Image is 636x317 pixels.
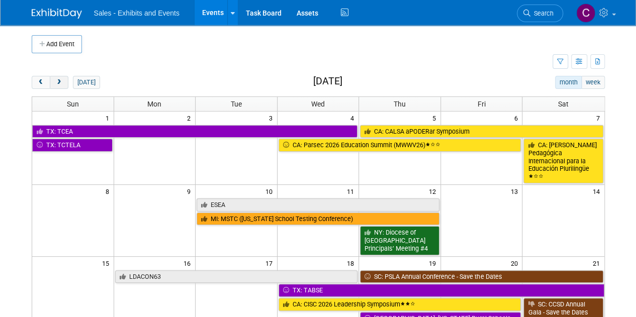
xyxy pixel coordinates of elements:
[32,35,82,53] button: Add Event
[428,185,440,197] span: 12
[50,76,68,89] button: next
[264,185,277,197] span: 10
[268,112,277,124] span: 3
[186,185,195,197] span: 9
[197,198,439,212] a: ESEA
[592,185,604,197] span: 14
[509,257,522,269] span: 20
[101,257,114,269] span: 15
[231,100,242,108] span: Tue
[428,257,440,269] span: 19
[513,112,522,124] span: 6
[183,257,195,269] span: 16
[279,139,521,152] a: CA: Parsec 2026 Education Summit (MWWV26)
[115,270,358,283] a: LDACON63
[197,213,439,226] a: MI: MSTC ([US_STATE] School Testing Conference)
[581,76,604,89] button: week
[346,257,358,269] span: 18
[530,10,554,17] span: Search
[360,125,603,138] a: CA: CALSA aPODERar Symposium
[517,5,563,22] a: Search
[346,185,358,197] span: 11
[32,139,113,152] a: TX: TCTELA
[576,4,595,23] img: Christine Lurz
[32,9,82,19] img: ExhibitDay
[595,112,604,124] span: 7
[147,100,161,108] span: Mon
[360,270,603,283] a: SC: PSLA Annual Conference - Save the Dates
[105,112,114,124] span: 1
[264,257,277,269] span: 17
[523,139,603,183] a: CA: [PERSON_NAME] Pedagógica Internacional para la Educación Plurilingüe
[558,100,569,108] span: Sat
[32,125,358,138] a: TX: TCEA
[478,100,486,108] span: Fri
[32,76,50,89] button: prev
[73,76,100,89] button: [DATE]
[279,298,521,311] a: CA: CISC 2026 Leadership Symposium
[94,9,179,17] span: Sales - Exhibits and Events
[186,112,195,124] span: 2
[313,76,342,87] h2: [DATE]
[349,112,358,124] span: 4
[360,226,439,255] a: NY: Diocese of [GEOGRAPHIC_DATA] Principals’ Meeting #4
[105,185,114,197] span: 8
[311,100,325,108] span: Wed
[592,257,604,269] span: 21
[394,100,406,108] span: Thu
[509,185,522,197] span: 13
[279,284,604,297] a: TX: TABSE
[431,112,440,124] span: 5
[555,76,582,89] button: month
[67,100,79,108] span: Sun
